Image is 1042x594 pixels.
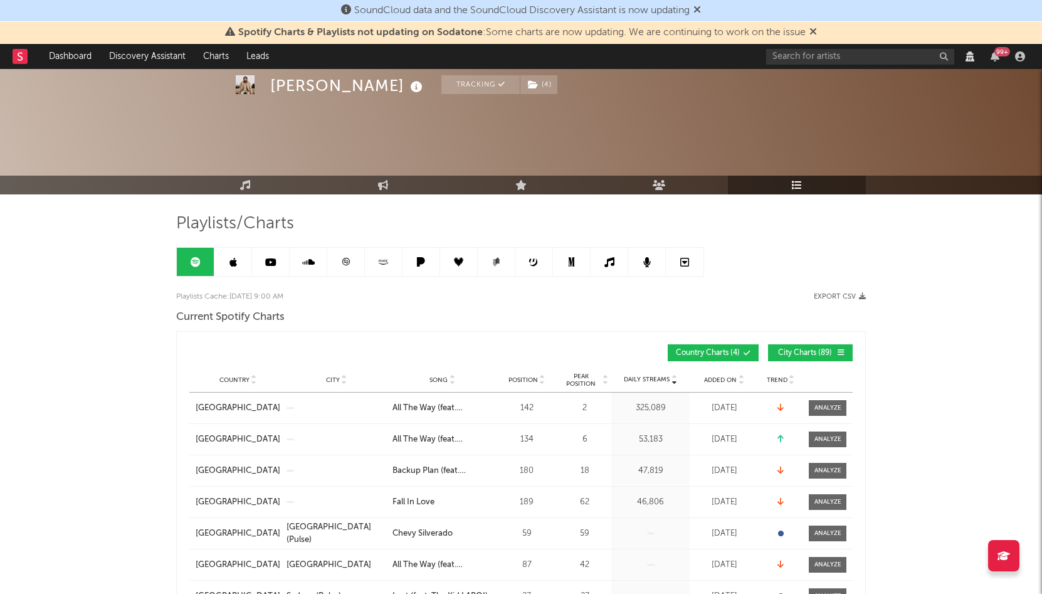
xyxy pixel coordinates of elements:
[814,293,866,300] button: Export CSV
[196,402,280,415] a: [GEOGRAPHIC_DATA]
[392,559,492,571] a: All The Way (feat. [PERSON_NAME])
[498,496,555,509] div: 189
[429,376,448,384] span: Song
[768,344,853,361] button: City Charts(89)
[668,344,759,361] button: Country Charts(4)
[704,376,737,384] span: Added On
[693,496,755,509] div: [DATE]
[520,75,558,94] span: ( 4 )
[392,465,492,477] a: Backup Plan (feat. [PERSON_NAME])
[392,528,492,540] a: Chevy Silverado
[196,496,280,509] a: [GEOGRAPHIC_DATA]
[326,376,340,384] span: City
[392,402,492,415] a: All The Way (feat. [PERSON_NAME])
[176,289,283,304] p: Playlists Cache: [DATE] 9:00 AM
[287,559,386,571] a: [GEOGRAPHIC_DATA]
[994,47,1010,56] div: 99 +
[196,465,280,477] a: [GEOGRAPHIC_DATA]
[508,376,538,384] span: Position
[561,559,608,571] div: 42
[238,28,806,38] span: : Some charts are now updating. We are continuing to work on the issue
[693,6,701,16] span: Dismiss
[498,559,555,571] div: 87
[561,402,608,415] div: 2
[614,496,687,509] div: 46,806
[693,433,755,446] div: [DATE]
[624,375,670,385] span: Daily Streams
[809,28,817,38] span: Dismiss
[196,559,280,571] a: [GEOGRAPHIC_DATA]
[196,433,280,446] a: [GEOGRAPHIC_DATA]
[238,28,483,38] span: Spotify Charts & Playlists not updating on Sodatone
[693,402,755,415] div: [DATE]
[614,402,687,415] div: 325,089
[100,44,194,69] a: Discovery Assistant
[354,6,690,16] span: SoundCloud data and the SoundCloud Discovery Assistant is now updating
[520,75,557,94] button: (4)
[776,349,834,357] span: City Charts ( 89 )
[561,496,608,509] div: 62
[441,75,520,94] button: Tracking
[219,376,250,384] span: Country
[693,559,755,571] div: [DATE]
[392,528,453,540] div: Chevy Silverado
[270,75,426,96] div: [PERSON_NAME]
[287,559,371,571] div: [GEOGRAPHIC_DATA]
[392,433,492,446] a: All The Way (feat. [PERSON_NAME])
[498,528,555,540] div: 59
[561,528,608,540] div: 59
[40,44,100,69] a: Dashboard
[693,528,755,540] div: [DATE]
[498,465,555,477] div: 180
[561,373,601,388] span: Peak Position
[767,376,787,384] span: Trend
[392,496,434,509] div: Fall In Love
[693,465,755,477] div: [DATE]
[194,44,238,69] a: Charts
[287,521,386,546] a: [GEOGRAPHIC_DATA] (Pulse)
[238,44,278,69] a: Leads
[176,216,294,231] span: Playlists/Charts
[196,528,280,540] a: [GEOGRAPHIC_DATA]
[498,402,555,415] div: 142
[561,465,608,477] div: 18
[561,433,608,446] div: 6
[614,465,687,477] div: 47,819
[766,49,954,65] input: Search for artists
[392,496,492,509] a: Fall In Love
[614,433,687,446] div: 53,183
[991,51,999,61] button: 99+
[498,433,555,446] div: 134
[676,349,740,357] span: Country Charts ( 4 )
[176,310,285,325] span: Current Spotify Charts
